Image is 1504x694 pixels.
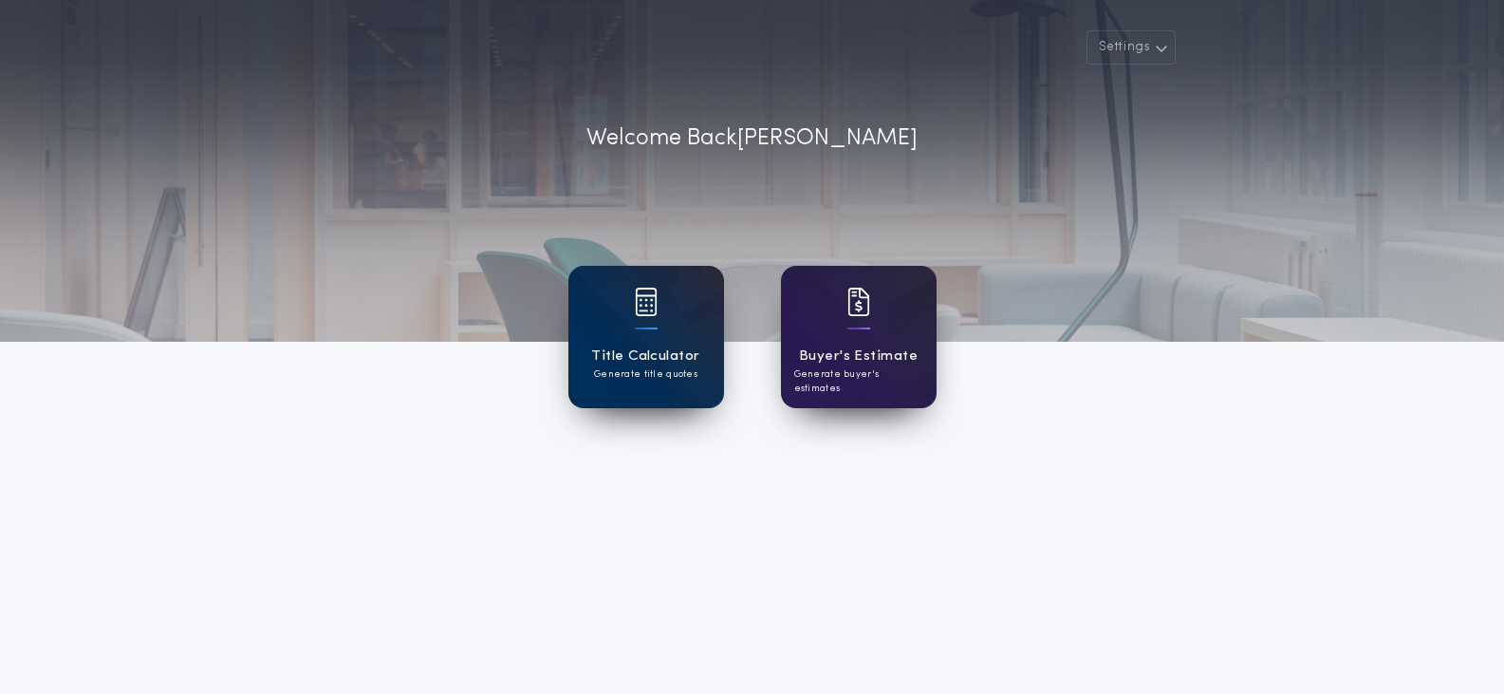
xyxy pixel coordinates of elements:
[586,122,918,156] p: Welcome Back [PERSON_NAME]
[568,266,724,408] a: card iconTitle CalculatorGenerate title quotes
[594,367,697,382] p: Generate title quotes
[799,346,918,367] h1: Buyer's Estimate
[591,346,699,367] h1: Title Calculator
[781,266,937,408] a: card iconBuyer's EstimateGenerate buyer's estimates
[635,288,658,316] img: card icon
[847,288,870,316] img: card icon
[1086,30,1176,65] button: Settings
[794,367,923,396] p: Generate buyer's estimates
